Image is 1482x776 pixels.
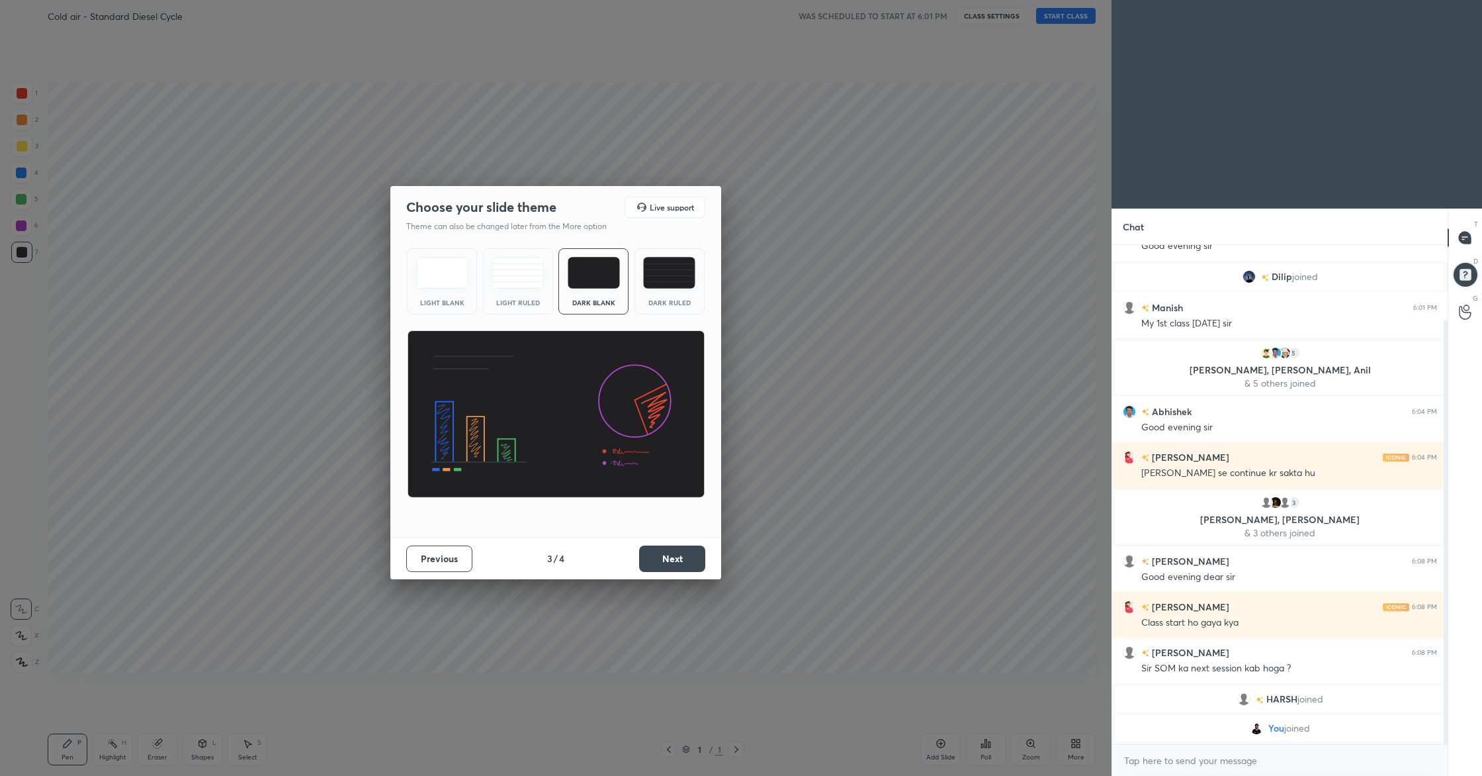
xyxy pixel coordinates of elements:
div: Dark Blank [567,299,620,306]
img: iconic-light.a09c19a4.png [1383,454,1409,461]
img: e3a0fdec10a0470fa8c03052eee73bf0.jpg [1269,346,1282,360]
img: 0106ac4127a8463898df3e468dbf2ec8.jpg [1123,451,1136,464]
img: e3a0fdec10a0470fa8c03052eee73bf0.jpg [1123,405,1136,418]
h4: / [554,552,558,565]
img: 69361197_61DBF497-CB9C-49B5-9F76-12AAB73298D5.png [1260,346,1273,360]
p: & 3 others joined [1123,528,1436,538]
span: You [1268,723,1284,734]
h4: 4 [559,552,564,565]
div: grid [1112,245,1448,744]
div: Light Ruled [492,299,545,306]
img: 0106ac4127a8463898df3e468dbf2ec8.jpg [1123,601,1136,614]
div: 6:04 PM [1412,408,1437,416]
img: iconic-light.a09c19a4.png [1383,603,1409,611]
img: default.png [1278,496,1291,509]
h6: [PERSON_NAME] [1149,450,1229,464]
div: 3 [1287,496,1301,509]
button: Next [639,546,705,572]
h6: [PERSON_NAME] [1149,600,1229,614]
div: 6:04 PM [1412,454,1437,461]
img: no-rating-badge.077c3623.svg [1261,274,1269,281]
img: darkRuledTheme.de295e13.svg [643,257,695,289]
img: default.png [1260,496,1273,509]
img: default.png [1237,693,1250,706]
p: G [1473,293,1478,303]
img: no-rating-badge.077c3623.svg [1141,454,1149,461]
img: default.png [1123,301,1136,315]
span: joined [1284,723,1310,734]
img: 3 [1242,270,1256,283]
h6: [PERSON_NAME] [1149,554,1229,568]
h4: 3 [547,552,552,565]
div: 6:01 PM [1413,304,1437,312]
img: lightRuledTheme.5fabf969.svg [492,257,544,289]
img: 3 [1278,346,1291,360]
div: 6:08 PM [1412,558,1437,565]
img: no-rating-badge.077c3623.svg [1141,604,1149,611]
h5: Live support [650,203,694,211]
img: no-rating-badge.077c3623.svg [1141,650,1149,657]
img: no-rating-badge.077c3623.svg [1141,558,1149,565]
img: darkTheme.f0cc69e5.svg [568,257,620,289]
img: no-rating-badge.077c3623.svg [1141,305,1149,312]
span: HARSH [1266,694,1297,704]
div: Sir SOM ka next session kab hoga ? [1141,662,1437,675]
p: & 5 others joined [1123,378,1436,389]
div: Good evening sir [1141,240,1437,253]
div: My 1st class [DATE] sir [1141,317,1437,330]
h6: [PERSON_NAME] [1149,646,1229,659]
div: Light Blank [415,299,468,306]
img: darkThemeBanner.d06ce4a2.svg [407,330,705,499]
span: joined [1297,694,1323,704]
div: 5 [1287,346,1301,360]
img: no-rating-badge.077c3623.svg [1256,697,1264,704]
img: lightTheme.e5ed3b09.svg [416,257,468,289]
img: default.png [1123,646,1136,659]
div: 6:08 PM [1412,649,1437,657]
div: Dark Ruled [643,299,696,306]
img: 4fd87480550947d38124d68eb52e3964.jpg [1250,722,1263,735]
p: D [1473,256,1478,266]
div: [PERSON_NAME] se continue kr sakta hu [1141,467,1437,480]
span: joined [1292,271,1318,282]
img: no-rating-badge.077c3623.svg [1141,409,1149,416]
img: 2764b1c8e9ec4bbc81f6f0a52de6e2c7.jpg [1269,496,1282,509]
div: 6:08 PM [1412,603,1437,611]
p: T [1474,219,1478,229]
div: Class start ho gaya kya [1141,616,1437,630]
span: Dilip [1272,271,1292,282]
p: Theme can also be changed later from the More option [406,220,621,232]
button: Previous [406,546,472,572]
div: Good evening sir [1141,421,1437,434]
p: [PERSON_NAME], [PERSON_NAME] [1123,514,1436,525]
h2: Choose your slide theme [406,199,556,216]
p: Chat [1112,209,1155,244]
div: Good evening dear sir [1141,571,1437,584]
h6: Manish [1149,301,1183,315]
h6: Abhishek [1149,405,1192,418]
p: [PERSON_NAME], [PERSON_NAME], Anil [1123,365,1436,375]
img: default.png [1123,555,1136,568]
